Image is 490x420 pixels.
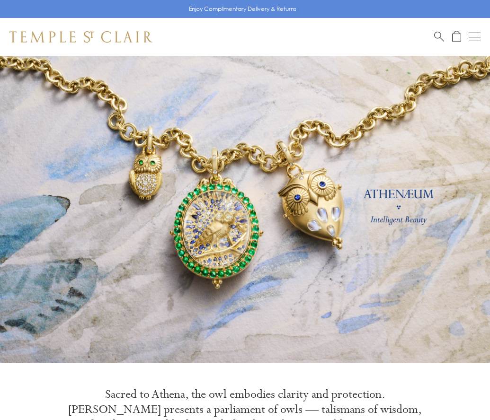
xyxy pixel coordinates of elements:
img: Temple St. Clair [9,31,152,43]
a: Search [434,31,444,43]
button: Open navigation [469,31,481,43]
a: Open Shopping Bag [452,31,461,43]
p: Enjoy Complimentary Delivery & Returns [189,4,296,14]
